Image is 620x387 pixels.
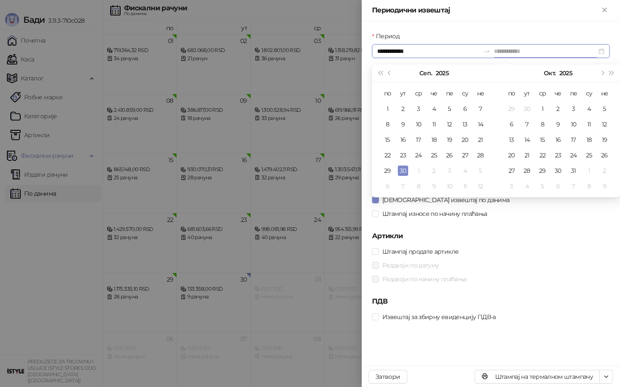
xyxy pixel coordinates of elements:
[537,166,548,176] div: 29
[411,101,426,117] td: 2025-09-03
[475,181,486,191] div: 12
[504,86,519,101] th: по
[568,119,579,129] div: 10
[398,104,408,114] div: 2
[581,147,597,163] td: 2025-10-25
[442,117,457,132] td: 2025-09-12
[379,312,499,322] span: Извештај за збирну евиденцију ПДВ-а
[457,132,473,147] td: 2025-09-20
[413,150,424,160] div: 24
[597,163,612,178] td: 2025-11-02
[519,86,535,101] th: ут
[426,132,442,147] td: 2025-09-18
[380,163,395,178] td: 2025-09-29
[382,135,393,145] div: 15
[457,86,473,101] th: су
[553,119,563,129] div: 9
[411,117,426,132] td: 2025-09-10
[581,178,597,194] td: 2025-11-08
[473,101,488,117] td: 2025-09-07
[568,166,579,176] div: 31
[535,101,550,117] td: 2025-10-01
[372,5,599,15] div: Периодични извештај
[372,296,610,307] h5: ПДВ
[568,150,579,160] div: 24
[372,31,405,41] label: Период
[473,132,488,147] td: 2025-09-21
[475,119,486,129] div: 14
[553,166,563,176] div: 30
[429,104,439,114] div: 4
[519,132,535,147] td: 2025-10-14
[380,178,395,194] td: 2025-10-06
[597,101,612,117] td: 2025-10-05
[568,135,579,145] div: 17
[429,119,439,129] div: 11
[599,181,610,191] div: 9
[475,150,486,160] div: 28
[444,181,455,191] div: 10
[537,135,548,145] div: 15
[522,181,532,191] div: 4
[379,209,491,218] span: Штампај износе по начину плаћања
[550,163,566,178] td: 2025-10-30
[426,117,442,132] td: 2025-09-11
[566,178,581,194] td: 2025-11-07
[581,163,597,178] td: 2025-11-01
[553,104,563,114] div: 2
[550,101,566,117] td: 2025-10-02
[426,147,442,163] td: 2025-09-25
[553,181,563,191] div: 6
[442,178,457,194] td: 2025-10-10
[429,150,439,160] div: 25
[581,86,597,101] th: су
[377,46,480,56] input: Период
[413,119,424,129] div: 10
[413,181,424,191] div: 8
[379,274,470,284] span: Раздвоји по начину плаћања
[522,166,532,176] div: 28
[537,181,548,191] div: 5
[566,163,581,178] td: 2025-10-31
[559,64,572,82] button: Изабери годину
[426,163,442,178] td: 2025-10-02
[522,119,532,129] div: 7
[475,166,486,176] div: 5
[599,135,610,145] div: 19
[413,166,424,176] div: 1
[395,101,411,117] td: 2025-09-02
[597,64,607,82] button: Следећи месец (PageDown)
[506,135,517,145] div: 13
[442,132,457,147] td: 2025-09-19
[535,163,550,178] td: 2025-10-29
[444,104,455,114] div: 5
[426,101,442,117] td: 2025-09-04
[506,166,517,176] div: 27
[426,178,442,194] td: 2025-10-09
[436,64,449,82] button: Изабери годину
[429,135,439,145] div: 18
[429,166,439,176] div: 2
[504,163,519,178] td: 2025-10-27
[550,178,566,194] td: 2025-11-06
[475,135,486,145] div: 21
[398,135,408,145] div: 16
[411,163,426,178] td: 2025-10-01
[506,150,517,160] div: 20
[460,181,470,191] div: 11
[372,231,610,241] h5: Артикли
[566,147,581,163] td: 2025-10-24
[597,147,612,163] td: 2025-10-26
[599,119,610,129] div: 12
[599,166,610,176] div: 2
[566,117,581,132] td: 2025-10-10
[474,370,600,384] button: Штампај на термалном штампачу
[504,132,519,147] td: 2025-10-13
[522,150,532,160] div: 21
[473,163,488,178] td: 2025-10-05
[484,48,490,55] span: swap-right
[519,117,535,132] td: 2025-10-07
[504,178,519,194] td: 2025-11-03
[395,163,411,178] td: 2025-09-30
[460,119,470,129] div: 13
